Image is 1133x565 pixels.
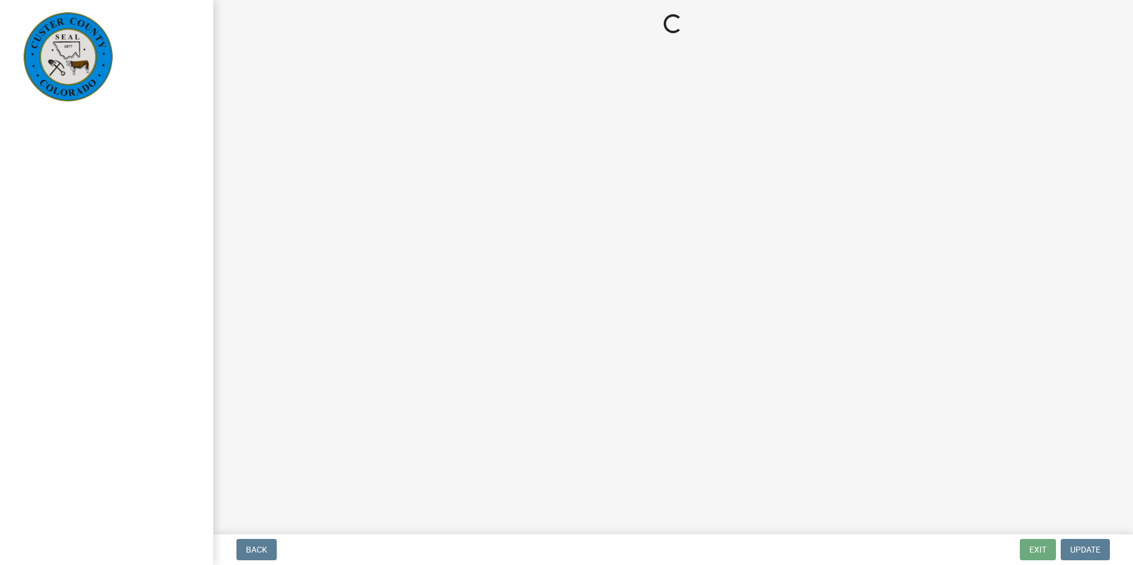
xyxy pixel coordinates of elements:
button: Update [1061,539,1110,560]
img: Custer County, Colorado [24,12,113,101]
button: Exit [1020,539,1056,560]
span: Back [246,545,267,554]
button: Back [236,539,277,560]
span: Update [1070,545,1100,554]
